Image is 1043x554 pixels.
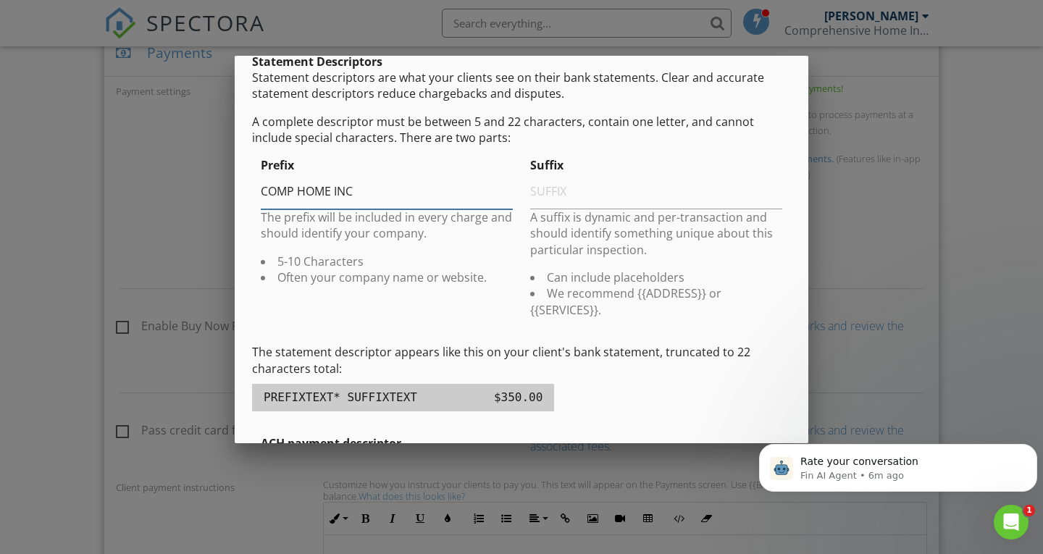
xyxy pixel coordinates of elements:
input: PREFIX [261,174,513,209]
li: Often your company name or website. [261,269,513,285]
strong: Suffix [530,157,564,173]
iframe: Intercom live chat [994,505,1029,540]
p: PREFIXTEXT* SUFFIXTEXT $350.00 [252,384,554,411]
p: Statement descriptors are what your clients see on their bank statements. Clear and accurate stat... [252,70,791,102]
input: SUFFIX [530,174,782,209]
strong: Statement Descriptors [252,54,382,70]
iframe: Intercom notifications message [753,414,1043,515]
strong: Prefix [261,157,294,173]
p: The statement descriptor appears like this on your client's bank statement, truncated to 22 chara... [252,344,791,377]
p: A suffix is dynamic and per-transaction and should identify something unique about this particula... [530,209,782,258]
strong: ACH payment descriptor [261,435,401,451]
p: The prefix will be included in every charge and should identify your company. [261,209,513,242]
li: We recommend {{ADDRESS}} or {{SERVICES}}. [530,285,782,318]
li: 5-10 Characters [261,253,513,269]
span: 1 [1023,505,1035,516]
p: A complete descriptor must be between 5 and 22 characters, contain one letter, and cannot include... [252,114,791,146]
li: Can include placeholders [530,269,782,285]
